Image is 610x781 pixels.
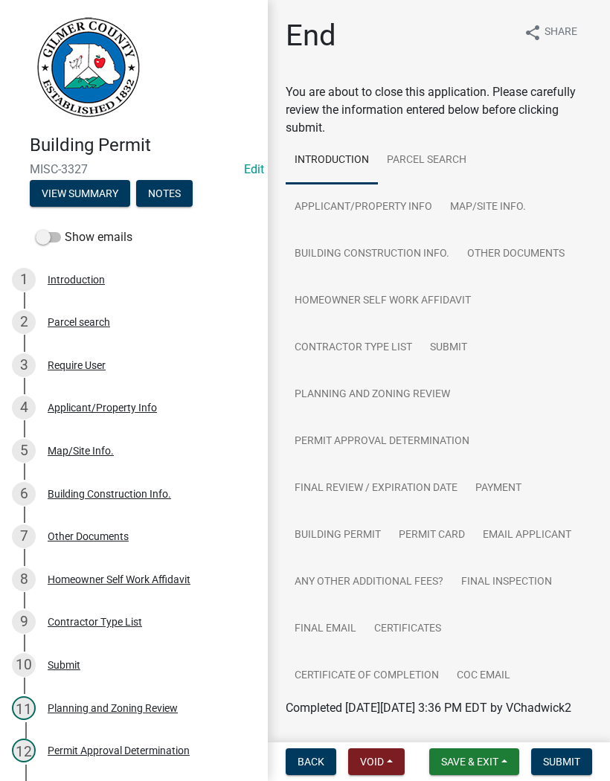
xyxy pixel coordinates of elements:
button: Submit [531,748,592,775]
div: Map/Site Info. [48,446,114,456]
i: share [524,24,542,42]
a: Permit Approval Determination [286,418,478,466]
label: Show emails [36,228,132,246]
a: Edit [244,162,264,176]
div: 12 [12,739,36,762]
div: 10 [12,653,36,677]
div: 9 [12,610,36,634]
div: Permit Approval Determination [48,745,190,756]
h4: Building Permit [30,135,256,156]
a: Submit [421,324,476,372]
h1: End [286,18,336,54]
div: Applicant/Property Info [48,402,157,413]
div: 5 [12,439,36,463]
a: Planning and Zoning Review [286,371,459,419]
div: 6 [12,482,36,506]
wm-modal-confirm: Notes [136,188,193,200]
div: Homeowner Self Work Affidavit [48,574,190,585]
div: Introduction [48,274,105,285]
div: Parcel search [48,317,110,327]
div: 3 [12,353,36,377]
a: Applicant/Property Info [286,184,441,231]
a: Introduction [286,137,378,184]
div: 2 [12,310,36,334]
span: Completed [DATE][DATE] 3:36 PM EDT by VChadwick2 [286,701,571,715]
span: Share [545,24,577,42]
a: Certificates [365,605,450,653]
wm-modal-confirm: Edit Application Number [244,162,264,176]
div: 4 [12,396,36,420]
a: COC Email [448,652,519,700]
a: Permit Card [390,512,474,559]
button: Void [348,748,405,775]
a: Final Email [286,605,365,653]
a: Contractor Type List [286,324,421,372]
div: You are about to close this application. Please carefully review the information entered below be... [286,83,592,735]
a: Final Inspection [452,559,561,606]
a: Email Applicant [474,512,580,559]
img: Gilmer County, Georgia [30,16,141,119]
a: Any other Additional Fees? [286,559,452,606]
wm-modal-confirm: Summary [30,188,130,200]
button: Notes [136,180,193,207]
div: Planning and Zoning Review [48,703,178,713]
div: Submit [48,660,80,670]
div: 8 [12,568,36,591]
a: Payment [466,465,530,512]
a: Map/Site Info. [441,184,535,231]
span: Void [360,756,384,768]
button: Save & Exit [429,748,519,775]
a: Homeowner Self Work Affidavit [286,277,480,325]
a: Building Permit [286,512,390,559]
button: shareShare [512,18,589,47]
div: Other Documents [48,531,129,541]
a: Certificate of Completion [286,652,448,700]
div: 11 [12,696,36,720]
button: Back [286,748,336,775]
span: MISC-3327 [30,162,238,176]
div: Building Construction Info. [48,489,171,499]
span: Back [298,756,324,768]
div: 1 [12,268,36,292]
a: Other Documents [458,231,574,278]
a: Final Review / Expiration Date [286,465,466,512]
span: Submit [543,756,580,768]
div: Require User [48,360,106,370]
span: Save & Exit [441,756,498,768]
div: 7 [12,524,36,548]
div: Contractor Type List [48,617,142,627]
button: View Summary [30,180,130,207]
a: Parcel search [378,137,475,184]
a: Building Construction Info. [286,231,458,278]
